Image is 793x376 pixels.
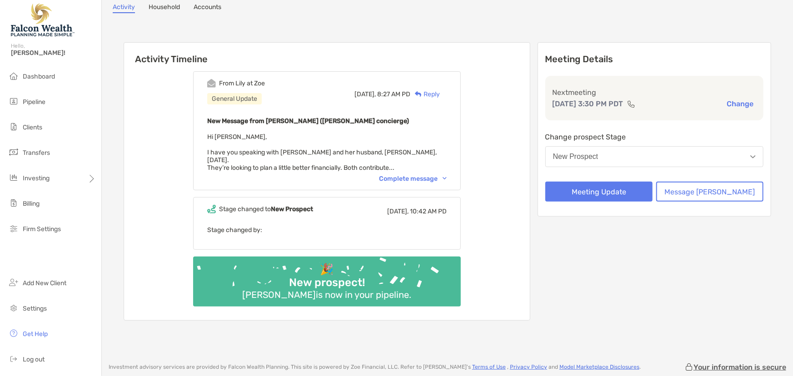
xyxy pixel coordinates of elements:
[11,4,75,36] img: Falcon Wealth Planning Logo
[219,79,265,87] div: From Lily at Zoe
[194,3,221,13] a: Accounts
[11,49,96,57] span: [PERSON_NAME]!
[8,70,19,81] img: dashboard icon
[553,98,623,109] p: [DATE] 3:30 PM PDT
[193,257,461,299] img: Confetti
[510,364,547,370] a: Privacy Policy
[354,90,376,98] span: [DATE],
[693,363,786,371] p: Your information is secure
[124,43,530,64] h6: Activity Timeline
[113,3,135,13] a: Activity
[219,205,313,213] div: Stage changed to
[559,364,639,370] a: Model Marketplace Disclosures
[271,205,313,213] b: New Prospect
[23,330,48,338] span: Get Help
[656,182,763,202] button: Message [PERSON_NAME]
[23,174,50,182] span: Investing
[415,91,422,97] img: Reply icon
[553,87,756,98] p: Next meeting
[443,177,447,180] img: Chevron icon
[8,353,19,364] img: logout icon
[207,117,409,125] b: New Message from [PERSON_NAME] ([PERSON_NAME] concierge)
[8,121,19,132] img: clients icon
[8,198,19,208] img: billing icon
[387,208,409,215] span: [DATE],
[23,225,61,233] span: Firm Settings
[377,90,410,98] span: 8:27 AM PD
[23,356,45,363] span: Log out
[316,263,337,276] div: 🎉
[724,99,756,109] button: Change
[23,149,50,157] span: Transfers
[207,133,437,172] span: Hi [PERSON_NAME], I have you speaking with [PERSON_NAME] and her husband, [PERSON_NAME], [DATE]. ...
[23,124,42,131] span: Clients
[8,223,19,234] img: firm-settings icon
[239,289,415,300] div: [PERSON_NAME] is now in your pipeline.
[23,200,40,208] span: Billing
[627,100,635,108] img: communication type
[410,208,447,215] span: 10:42 AM PD
[553,153,598,161] div: New Prospect
[23,305,47,312] span: Settings
[149,3,180,13] a: Household
[379,175,447,183] div: Complete message
[8,302,19,313] img: settings icon
[545,146,763,167] button: New Prospect
[8,328,19,339] img: get-help icon
[750,155,756,158] img: Open dropdown arrow
[545,131,763,143] p: Change prospect Stage
[207,224,447,236] p: Stage changed by:
[207,93,262,104] div: General Update
[8,96,19,107] img: pipeline icon
[285,276,369,289] div: New prospect!
[23,98,45,106] span: Pipeline
[8,172,19,183] img: investing icon
[472,364,506,370] a: Terms of Use
[545,54,763,65] p: Meeting Details
[8,147,19,158] img: transfers icon
[23,279,66,287] span: Add New Client
[545,182,653,202] button: Meeting Update
[109,364,641,371] p: Investment advisory services are provided by Falcon Wealth Planning . This site is powered by Zoe...
[410,89,440,99] div: Reply
[23,73,55,80] span: Dashboard
[8,277,19,288] img: add_new_client icon
[207,205,216,213] img: Event icon
[207,79,216,88] img: Event icon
